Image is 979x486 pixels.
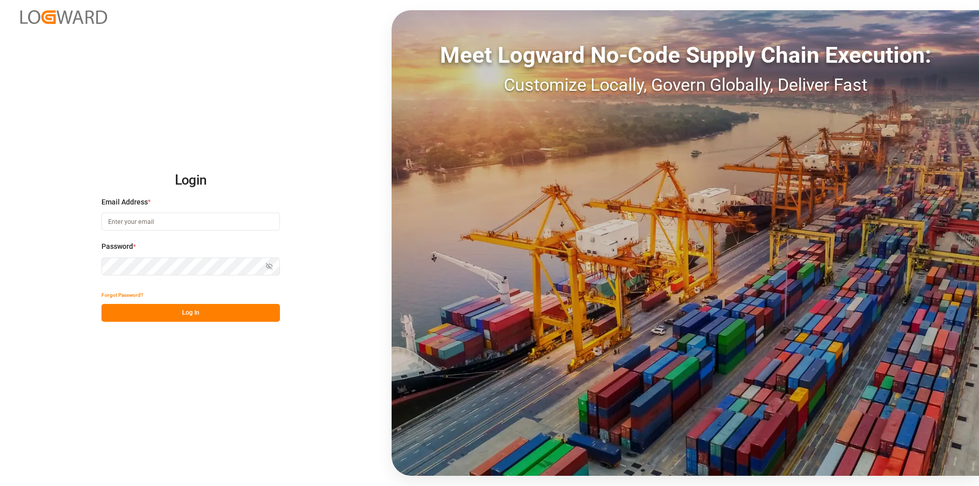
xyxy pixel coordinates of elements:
[101,164,280,197] h2: Login
[101,286,143,304] button: Forgot Password?
[20,10,107,24] img: Logward_new_orange.png
[101,241,133,252] span: Password
[392,38,979,72] div: Meet Logward No-Code Supply Chain Execution:
[101,213,280,231] input: Enter your email
[392,72,979,98] div: Customize Locally, Govern Globally, Deliver Fast
[101,304,280,322] button: Log In
[101,197,148,208] span: Email Address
